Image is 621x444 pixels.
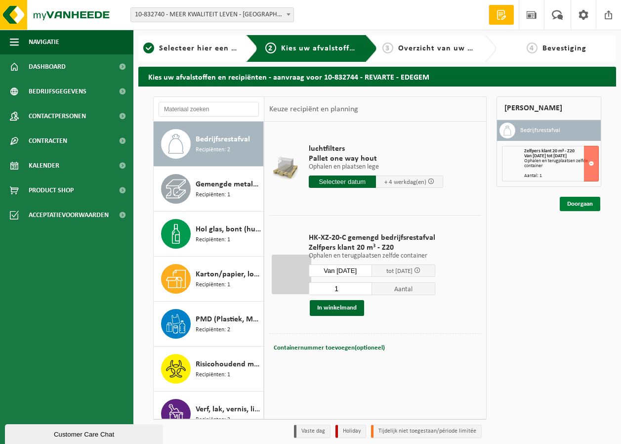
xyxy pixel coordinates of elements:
span: Selecteer hier een vestiging [159,44,266,52]
p: Ophalen en plaatsen lege [309,164,443,171]
span: Contactpersonen [29,104,86,129]
span: Recipiënten: 1 [196,280,230,290]
span: 3 [382,43,393,53]
div: [PERSON_NAME] [497,96,601,120]
a: Doorgaan [560,197,600,211]
span: PMD (Plastiek, Metaal, Drankkartons) (bedrijven) [196,313,261,325]
span: Recipiënten: 1 [196,235,230,245]
button: Risicohoudend medisch afval Recipiënten: 1 [154,347,264,392]
button: Hol glas, bont (huishoudelijk) Recipiënten: 1 [154,212,264,257]
span: Hol glas, bont (huishoudelijk) [196,223,261,235]
button: PMD (Plastiek, Metaal, Drankkartons) (bedrijven) Recipiënten: 2 [154,302,264,347]
span: Bevestiging [542,44,586,52]
span: Overzicht van uw aanvraag [398,44,502,52]
span: 10-832740 - MEER KWALITEIT LEVEN - ANTWERPEN [131,8,293,22]
span: 10-832740 - MEER KWALITEIT LEVEN - ANTWERPEN [130,7,294,22]
span: Bedrijfsrestafval [196,133,250,145]
span: + 4 werkdag(en) [384,179,426,185]
div: Keuze recipiënt en planning [264,97,363,122]
a: 1Selecteer hier een vestiging [143,43,238,54]
span: 4 [527,43,538,53]
span: HK-XZ-20-C gemengd bedrijfsrestafval [309,233,435,243]
span: Zelfpers klant 20 m³ - Z20 [309,243,435,253]
input: Selecteer datum [309,176,376,188]
h2: Kies uw afvalstoffen en recipiënten - aanvraag voor 10-832744 - REVARTE - EDEGEM [138,67,616,86]
span: Containernummer toevoegen(optioneel) [274,345,385,351]
h3: Bedrijfsrestafval [520,123,560,138]
span: Bedrijfsgegevens [29,79,86,104]
span: Zelfpers klant 20 m³ - Z20 [524,148,575,154]
button: In winkelmand [310,300,364,316]
span: Risicohoudend medisch afval [196,358,261,370]
span: Kies uw afvalstoffen en recipiënten [281,44,417,52]
span: Recipiënten: 1 [196,370,230,380]
span: Pallet one way hout [309,154,443,164]
button: Bedrijfsrestafval Recipiënten: 2 [154,122,264,167]
span: Verf, lak, vernis, lijm en inkt, industrieel in kleinverpakking [196,403,261,415]
span: Product Shop [29,178,74,203]
span: Acceptatievoorwaarden [29,203,109,227]
iframe: chat widget [5,422,165,444]
input: Selecteer datum [309,265,372,277]
span: Contracten [29,129,67,153]
span: Recipiënten: 2 [196,145,230,155]
button: Containernummer toevoegen(optioneel) [273,341,386,355]
span: 2 [265,43,276,53]
li: Holiday [335,425,366,438]
p: Ophalen en terugplaatsen zelfde container [309,253,435,260]
div: Aantal: 1 [524,174,598,178]
li: Vaste dag [294,425,331,438]
span: Recipiënten: 2 [196,325,230,335]
span: tot [DATE] [386,268,413,274]
span: Navigatie [29,30,59,54]
span: Aantal [372,282,435,295]
button: Gemengde metalen Recipiënten: 1 [154,167,264,212]
span: Recipiënten: 1 [196,190,230,200]
span: luchtfilters [309,144,443,154]
li: Tijdelijk niet toegestaan/période limitée [371,425,482,438]
span: Recipiënten: 2 [196,415,230,425]
span: 1 [143,43,154,53]
div: Ophalen en terugplaatsen zelfde container [524,159,598,169]
strong: Van [DATE] tot [DATE] [524,153,567,159]
span: Karton/papier, los (bedrijven) [196,268,261,280]
span: Kalender [29,153,59,178]
span: Dashboard [29,54,66,79]
input: Materiaal zoeken [159,102,259,117]
button: Verf, lak, vernis, lijm en inkt, industrieel in kleinverpakking Recipiënten: 2 [154,392,264,437]
span: Gemengde metalen [196,178,261,190]
button: Karton/papier, los (bedrijven) Recipiënten: 1 [154,257,264,302]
